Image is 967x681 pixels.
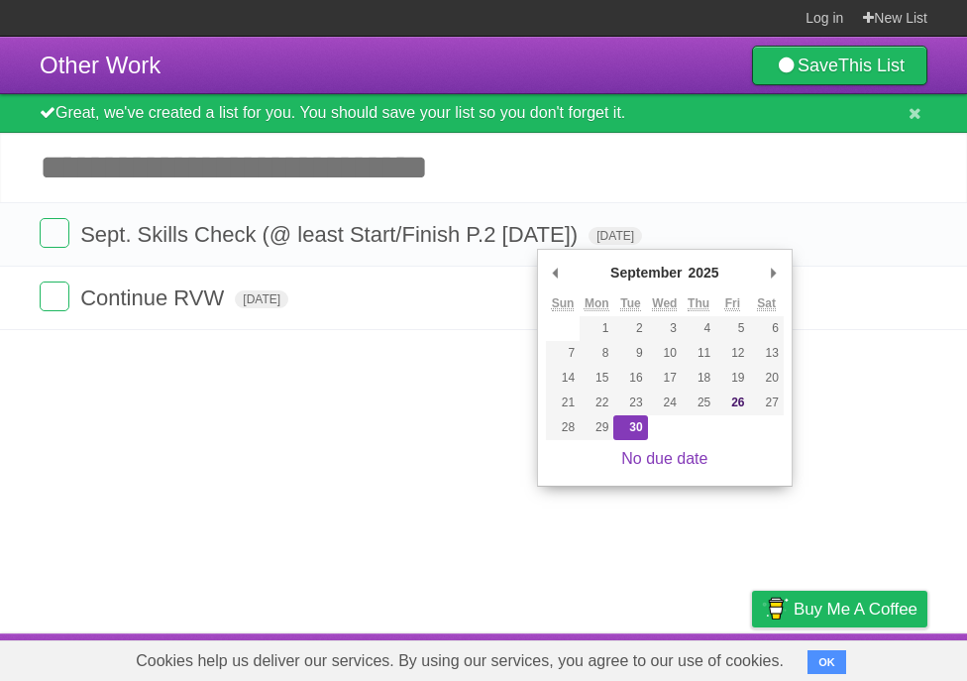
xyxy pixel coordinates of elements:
[807,650,846,674] button: OK
[80,222,583,247] span: Sept. Skills Check (@ least Start/Finish P.2 [DATE])
[488,638,530,676] a: About
[803,638,927,676] a: Suggest a feature
[715,341,749,366] button: 12
[620,296,640,311] abbr: Tuesday
[648,366,682,391] button: 17
[613,366,647,391] button: 16
[580,316,613,341] button: 1
[580,391,613,415] button: 22
[40,52,161,78] span: Other Work
[40,282,69,311] label: Done
[725,296,740,311] abbr: Friday
[750,316,784,341] button: 6
[715,316,749,341] button: 5
[652,296,677,311] abbr: Wednesday
[752,46,927,85] a: SaveThis List
[580,366,613,391] button: 15
[621,450,707,467] a: No due date
[546,415,580,440] button: 28
[589,227,642,245] span: [DATE]
[715,391,749,415] button: 26
[40,218,69,248] label: Done
[750,391,784,415] button: 27
[762,592,789,625] img: Buy me a coffee
[613,415,647,440] button: 30
[613,391,647,415] button: 23
[554,638,634,676] a: Developers
[726,638,778,676] a: Privacy
[764,258,784,287] button: Next Month
[648,316,682,341] button: 3
[752,591,927,627] a: Buy me a coffee
[648,341,682,366] button: 10
[235,290,288,308] span: [DATE]
[682,391,715,415] button: 25
[682,341,715,366] button: 11
[80,285,229,310] span: Continue RVW
[757,296,776,311] abbr: Saturday
[116,641,804,681] span: Cookies help us deliver our services. By using our services, you agree to our use of cookies.
[750,341,784,366] button: 13
[682,316,715,341] button: 4
[648,391,682,415] button: 24
[682,366,715,391] button: 18
[750,366,784,391] button: 20
[794,592,917,626] span: Buy me a coffee
[585,296,609,311] abbr: Monday
[659,638,702,676] a: Terms
[546,341,580,366] button: 7
[613,341,647,366] button: 9
[613,316,647,341] button: 2
[607,258,685,287] div: September
[688,296,709,311] abbr: Thursday
[546,391,580,415] button: 21
[580,415,613,440] button: 29
[546,366,580,391] button: 14
[546,258,566,287] button: Previous Month
[838,56,905,75] b: This List
[715,366,749,391] button: 19
[552,296,575,311] abbr: Sunday
[685,258,721,287] div: 2025
[580,341,613,366] button: 8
